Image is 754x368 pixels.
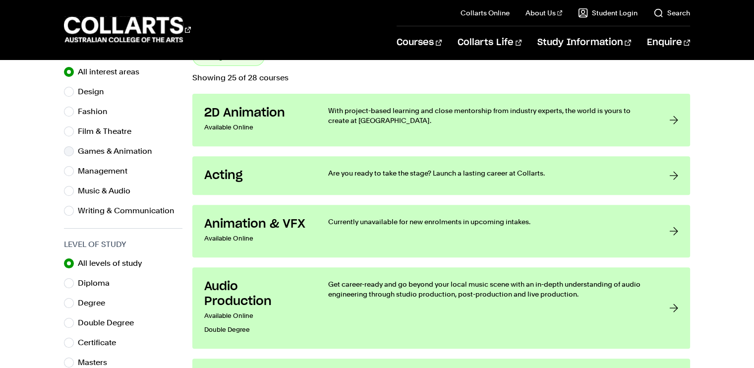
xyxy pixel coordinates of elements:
[578,8,638,18] a: Student Login
[537,26,631,59] a: Study Information
[192,94,690,146] a: 2D Animation Available Online With project-based learning and close mentorship from industry expe...
[78,276,117,290] label: Diploma
[78,85,112,99] label: Design
[78,65,147,79] label: All interest areas
[204,232,308,245] p: Available Online
[204,217,308,232] h3: Animation & VFX
[204,121,308,134] p: Available Online
[328,217,649,227] p: Currently unavailable for new enrolments in upcoming intakes.
[525,8,562,18] a: About Us
[78,316,142,330] label: Double Degree
[78,184,138,198] label: Music & Audio
[192,156,690,195] a: Acting Are you ready to take the stage? Launch a lasting career at Collarts.
[78,336,124,350] label: Certificate
[78,296,113,310] label: Degree
[653,8,690,18] a: Search
[397,26,442,59] a: Courses
[458,26,522,59] a: Collarts Life
[204,323,308,337] p: Double Degree
[328,168,649,178] p: Are you ready to take the stage? Launch a lasting career at Collarts.
[204,279,308,309] h3: Audio Production
[328,279,649,299] p: Get career-ready and go beyond your local music scene with an in-depth understanding of audio eng...
[204,106,308,121] h3: 2D Animation
[78,204,182,218] label: Writing & Communication
[78,256,150,270] label: All levels of study
[328,106,649,125] p: With project-based learning and close mentorship from industry experts, the world is yours to cre...
[204,309,308,323] p: Available Online
[78,144,160,158] label: Games & Animation
[204,168,308,183] h3: Acting
[192,74,690,82] p: Showing 25 of 28 courses
[64,239,182,250] h3: Level of Study
[64,15,191,44] div: Go to homepage
[78,105,116,119] label: Fashion
[192,267,690,349] a: Audio Production Available OnlineDouble Degree Get career-ready and go beyond your local music sc...
[78,164,135,178] label: Management
[647,26,690,59] a: Enquire
[461,8,510,18] a: Collarts Online
[78,124,139,138] label: Film & Theatre
[192,205,690,257] a: Animation & VFX Available Online Currently unavailable for new enrolments in upcoming intakes.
